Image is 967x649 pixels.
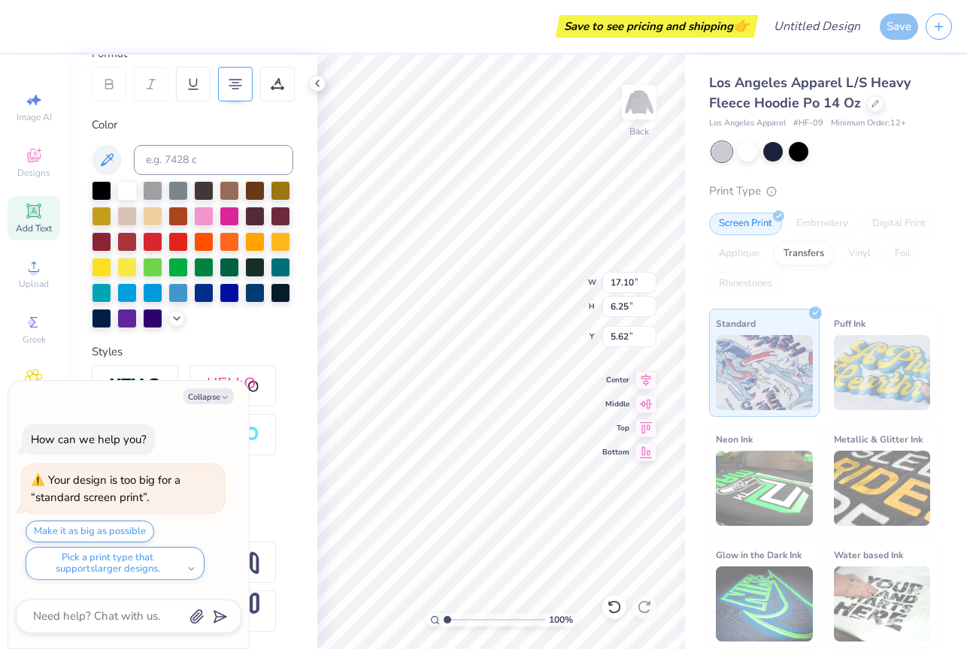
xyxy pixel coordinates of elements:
[17,111,52,123] span: Image AI
[716,566,813,641] img: Glow in the Dark Ink
[26,521,154,542] button: Make it as big as possible
[831,117,906,130] span: Minimum Order: 12 +
[109,377,162,394] img: Stroke
[838,243,881,265] div: Vinyl
[134,145,293,175] input: e.g. 7428 c
[787,213,858,235] div: Embroidery
[19,278,49,290] span: Upload
[602,375,629,385] span: Center
[762,11,872,41] input: Untitled Design
[31,432,147,447] div: How can we help you?
[26,547,205,580] button: Pick a print type that supportslarger designs.
[559,15,754,38] div: Save to see pricing and shipping
[709,273,782,295] div: Rhinestones
[624,87,654,117] img: Back
[774,243,834,265] div: Transfers
[602,423,629,433] span: Top
[207,376,259,395] img: Shadow
[716,431,753,447] span: Neon Ink
[709,117,786,130] span: Los Angeles Apparel
[709,213,782,235] div: Screen Print
[31,472,180,505] div: Your design is too big for a “standard screen print”.
[183,388,234,404] button: Collapse
[862,213,935,235] div: Digital Print
[8,389,60,413] span: Clipart & logos
[793,117,823,130] span: # HF-09
[834,335,931,410] img: Puff Ink
[716,335,813,410] img: Standard
[834,431,923,447] span: Metallic & Glitter Ink
[834,566,931,641] img: Water based Ink
[709,243,769,265] div: Applique
[549,613,573,626] span: 100 %
[602,447,629,457] span: Bottom
[92,116,293,134] div: Color
[16,222,52,234] span: Add Text
[629,125,649,138] div: Back
[602,399,629,409] span: Middle
[709,183,937,200] div: Print Type
[716,547,802,563] span: Glow in the Dark Ink
[92,343,293,361] div: Styles
[23,334,46,346] span: Greek
[17,167,50,179] span: Designs
[834,315,865,331] span: Puff Ink
[834,451,931,526] img: Metallic & Glitter Ink
[834,547,903,563] span: Water based Ink
[885,243,920,265] div: Foil
[733,17,750,35] span: 👉
[709,74,911,112] span: Los Angeles Apparel L/S Heavy Fleece Hoodie Po 14 Oz
[716,315,756,331] span: Standard
[716,451,813,526] img: Neon Ink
